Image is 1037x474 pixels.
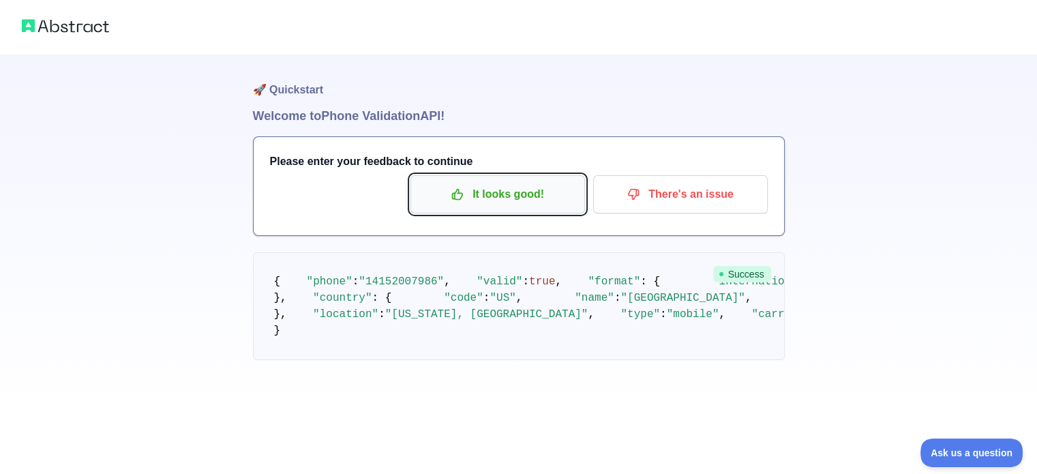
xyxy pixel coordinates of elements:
h3: Please enter your feedback to continue [270,153,768,170]
span: : [378,308,385,321]
span: "phone" [307,276,352,288]
span: Success [713,266,771,282]
span: "format" [588,276,640,288]
span: "type" [620,308,660,321]
h1: Welcome to Phone Validation API! [253,106,785,125]
span: : [614,292,621,304]
span: "14152007986" [359,276,444,288]
span: , [516,292,523,304]
span: "valid" [477,276,522,288]
span: , [719,308,725,321]
p: It looks good! [421,183,575,206]
span: : { [372,292,392,304]
p: There's an issue [603,183,757,206]
span: , [745,292,752,304]
span: "location" [313,308,378,321]
span: "international" [712,276,811,288]
span: , [555,276,562,288]
span: "[GEOGRAPHIC_DATA]" [620,292,745,304]
span: "mobile" [667,308,719,321]
span: : [522,276,529,288]
span: : [660,308,667,321]
span: "country" [313,292,372,304]
span: , [444,276,451,288]
img: Abstract logo [22,16,109,35]
span: "carrier" [751,308,810,321]
span: : [352,276,359,288]
span: true [529,276,555,288]
span: { [274,276,281,288]
span: : [483,292,490,304]
button: There's an issue [593,175,768,213]
button: It looks good! [410,175,585,213]
span: "name" [575,292,614,304]
span: "[US_STATE], [GEOGRAPHIC_DATA]" [385,308,588,321]
span: "US" [490,292,515,304]
h1: 🚀 Quickstart [253,55,785,106]
iframe: Toggle Customer Support [920,439,1023,467]
span: "code" [444,292,483,304]
span: : { [640,276,660,288]
span: , [588,308,595,321]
